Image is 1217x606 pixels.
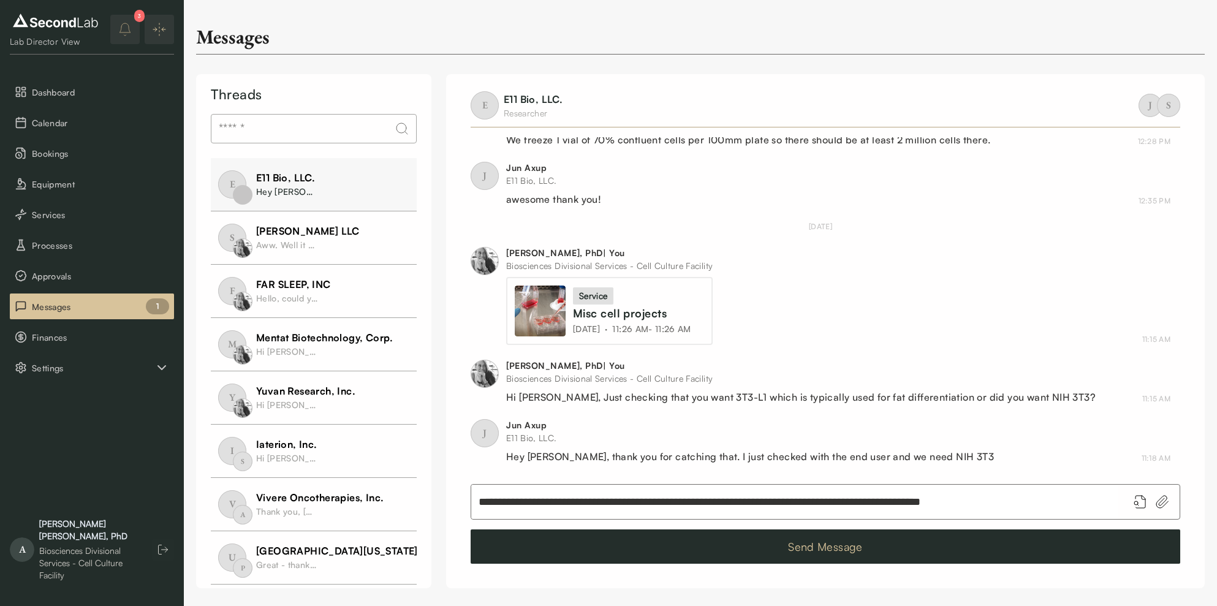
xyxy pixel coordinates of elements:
[256,238,317,251] div: Aww. Well it was nice working briefly with you!
[506,431,994,444] div: E11 Bio, LLC.
[256,345,317,358] div: Hi [PERSON_NAME]. I set up the first payment for what we have done so far minus the elemental ana...
[32,270,169,282] span: Approvals
[471,360,499,388] img: profile image
[506,192,601,206] div: awesome thank you!
[1139,94,1162,117] span: J
[233,452,252,471] span: S
[32,239,169,252] span: Processes
[146,298,169,314] div: 1
[256,292,317,305] div: Hello, could you please pay for the services the Cell Culture Facility completed? Thank you [PERS...
[233,398,252,418] img: profile image
[32,300,169,313] span: Messages
[256,330,393,345] div: Mentat Biotechnology, Corp.
[256,277,331,292] div: FAR SLEEP, INC
[10,263,174,289] a: Approvals
[218,277,246,305] span: F
[233,345,252,365] img: profile image
[233,292,252,311] img: profile image
[10,355,174,381] div: Settings sub items
[10,140,174,166] button: Bookings
[233,558,252,578] span: P
[32,331,169,344] span: Finances
[256,185,317,198] div: Hey [PERSON_NAME], thank you for catching that. I just checked with the end user and we need NIH 3T3
[471,247,499,275] img: profile image
[256,544,559,558] div: [GEOGRAPHIC_DATA][US_STATE], Department of Microbiology
[471,221,1170,232] div: [DATE]
[256,224,360,238] div: [PERSON_NAME] LLC
[10,79,174,105] button: Dashboard
[10,171,174,197] button: Equipment
[218,544,246,572] span: U
[39,518,140,542] div: [PERSON_NAME] [PERSON_NAME], PhD
[10,232,174,258] button: Processes
[506,259,713,272] div: Biosciences Divisional Services - Cell Culture Facility
[145,15,174,44] button: Expand/Collapse sidebar
[506,419,994,431] div: Jun Axup
[506,174,601,187] div: E11 Bio, LLC.
[218,384,246,412] span: Y
[32,86,169,99] span: Dashboard
[504,93,563,105] a: E11 Bio, LLC.
[256,452,317,464] div: Hi [PERSON_NAME], Could you please go through "booking" and select any service and request these ...
[515,286,566,336] img: Misc cell projects
[471,529,1180,564] button: Send Message
[573,287,613,305] div: service
[10,36,101,48] div: Lab Director View
[10,110,174,135] button: Calendar
[233,238,252,258] img: profile image
[506,247,713,259] div: [PERSON_NAME], PhD | You
[1138,136,1170,147] div: August 29, 2025 12:28 PM
[1157,94,1180,117] span: S
[10,324,174,350] button: Finances
[39,545,140,581] div: Biosciences Divisional Services - Cell Culture Facility
[10,202,174,227] button: Services
[218,330,246,358] span: M
[612,322,691,335] span: 11:26 AM - 11:26 AM
[110,15,140,44] button: notifications
[10,355,174,381] button: Settings
[134,10,145,22] div: 3
[573,305,696,322] div: Misc cell projects
[256,170,317,185] div: E11 Bio, LLC.
[256,384,355,398] div: Yuvan Research, Inc.
[32,208,169,221] span: Services
[573,322,600,335] span: [DATE]
[506,360,1096,372] div: [PERSON_NAME], PhD | You
[506,449,994,464] div: Hey [PERSON_NAME], thank you for catching that. I just checked with the end user and we need NIH 3T3
[32,116,169,129] span: Calendar
[1142,334,1170,345] div: September 30, 2025 11:15 AM
[1142,453,1170,464] div: September 30, 2025 11:18 AM
[218,170,246,199] span: E
[506,132,990,147] div: We freeze 1 vial of 70% confluent cells per 100mm plate so there should be at least 2 million cel...
[196,25,270,49] div: Messages
[218,490,246,518] span: V
[515,286,704,336] a: Misc cell projectsserviceMisc cell projects[DATE]·11:26 AM- 11:26 AM
[506,162,601,174] div: Jun Axup
[1139,195,1170,206] div: August 29, 2025 12:35 PM
[256,490,384,505] div: Vivere Oncotherapies, Inc.
[1142,393,1170,404] div: September 30, 2025 11:15 AM
[211,84,417,104] div: Threads
[10,294,174,319] button: Messages
[32,147,169,160] span: Bookings
[471,419,499,447] span: J
[256,437,317,452] div: Iaterion, Inc.
[218,224,246,252] span: S
[10,11,101,31] img: logo
[256,398,317,411] div: Hi [PERSON_NAME], You can come [DATE] to pick up the cells and media. We will prepare a box with ...
[218,437,246,465] span: I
